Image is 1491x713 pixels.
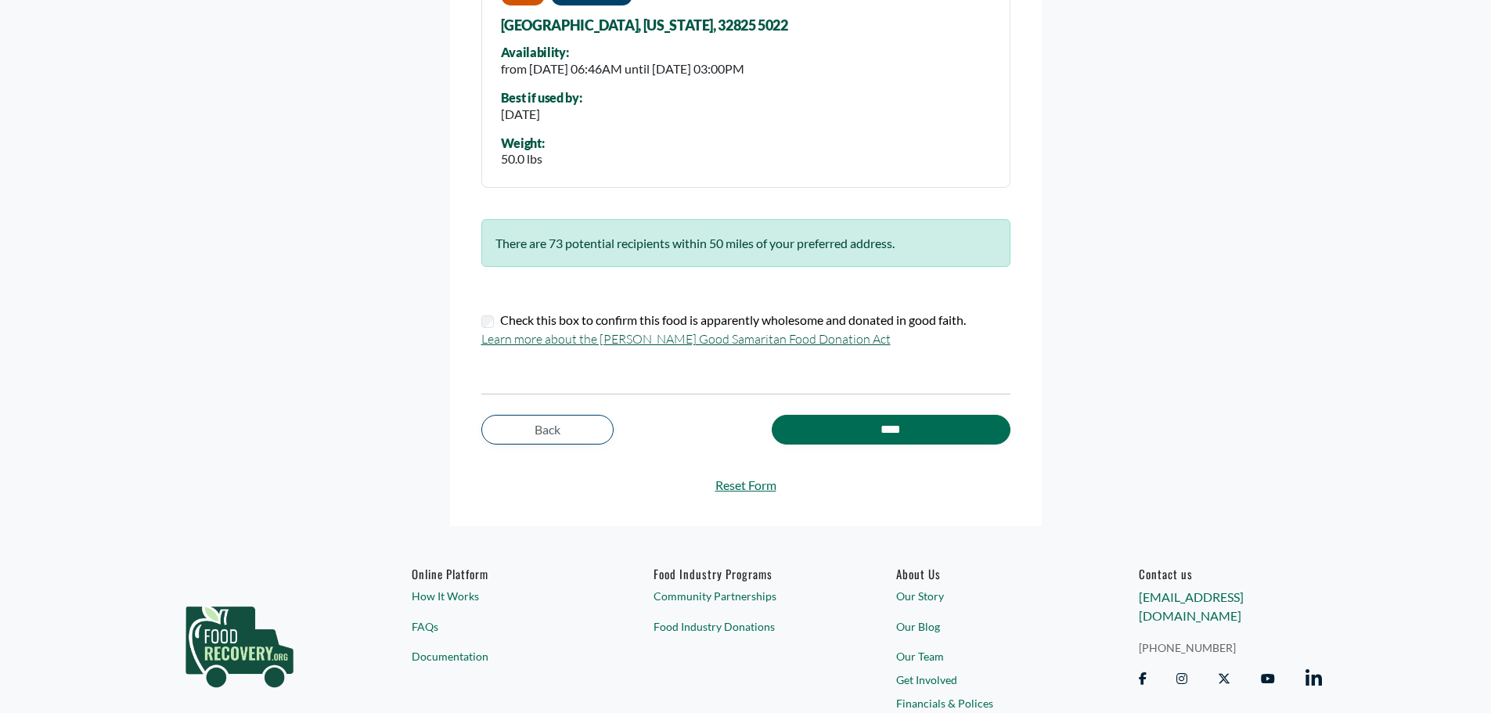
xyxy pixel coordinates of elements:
div: Weight: [501,136,545,150]
a: Learn more about the [PERSON_NAME] Good Samaritan Food Donation Act [481,331,891,347]
span: [GEOGRAPHIC_DATA], [US_STATE], 32825 5022 [501,18,788,34]
a: Get Involved [896,672,1079,688]
a: Food Industry Donations [654,618,837,635]
a: How It Works [412,588,595,604]
a: Reset Form [481,476,1010,495]
div: There are 73 potential recipients within 50 miles of your preferred address. [481,219,1010,267]
a: Community Partnerships [654,588,837,604]
div: Availability: [501,45,744,59]
h6: Food Industry Programs [654,567,837,581]
a: About Us [896,567,1079,581]
h6: Contact us [1139,567,1322,581]
a: Our Story [896,588,1079,604]
div: from [DATE] 06:46AM until [DATE] 03:00PM [501,59,744,78]
a: [PHONE_NUMBER] [1139,639,1322,656]
a: Our Blog [896,618,1079,635]
a: FAQs [412,618,595,635]
a: Financials & Polices [896,695,1079,711]
div: [DATE] [501,105,582,124]
a: Our Team [896,648,1079,664]
a: [EMAIL_ADDRESS][DOMAIN_NAME] [1139,589,1244,623]
div: 50.0 lbs [501,149,545,168]
a: Back [481,415,614,445]
label: Check this box to confirm this food is apparently wholesome and donated in good faith. [500,311,966,329]
h6: Online Platform [412,567,595,581]
a: Documentation [412,648,595,664]
div: Best if used by: [501,91,582,105]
